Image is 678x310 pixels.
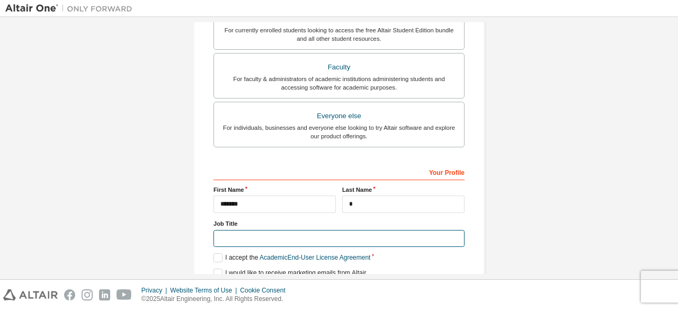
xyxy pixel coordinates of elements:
div: Website Terms of Use [170,286,240,295]
img: youtube.svg [117,289,132,300]
label: Last Name [342,185,465,194]
div: Cookie Consent [240,286,291,295]
img: altair_logo.svg [3,289,58,300]
img: facebook.svg [64,289,75,300]
label: I accept the [213,253,370,262]
div: For individuals, businesses and everyone else looking to try Altair software and explore our prod... [220,123,458,140]
div: Faculty [220,60,458,75]
div: For faculty & administrators of academic institutions administering students and accessing softwa... [220,75,458,92]
label: First Name [213,185,336,194]
img: Altair One [5,3,138,14]
div: Your Profile [213,163,465,180]
img: linkedin.svg [99,289,110,300]
div: For currently enrolled students looking to access the free Altair Student Edition bundle and all ... [220,26,458,43]
label: I would like to receive marketing emails from Altair [213,269,366,278]
img: instagram.svg [82,289,93,300]
p: © 2025 Altair Engineering, Inc. All Rights Reserved. [141,295,292,304]
div: Privacy [141,286,170,295]
a: Academic End-User License Agreement [260,254,370,261]
div: Everyone else [220,109,458,123]
label: Job Title [213,219,465,228]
